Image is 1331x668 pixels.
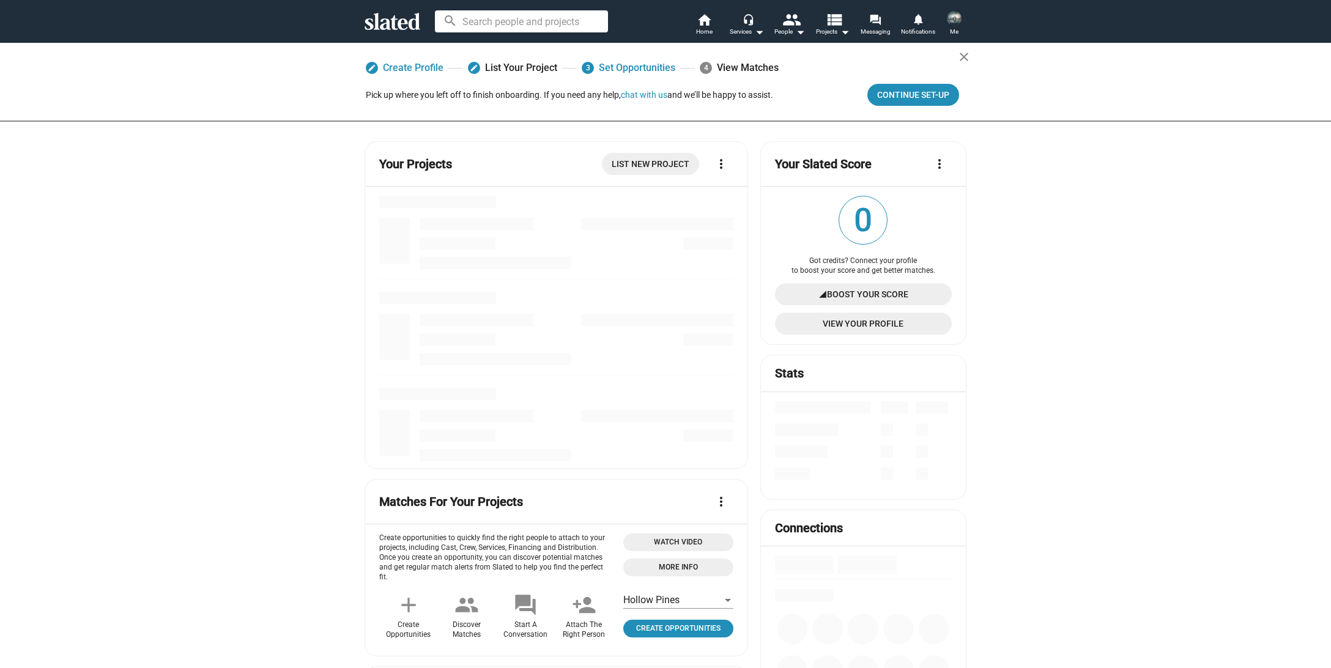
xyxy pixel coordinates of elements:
span: 0 [839,196,887,244]
a: Messaging [854,12,897,39]
a: Click to open project profile page opportunities tab [623,620,733,637]
mat-icon: more_vert [714,157,729,171]
div: People [774,24,805,39]
span: Continue Set-up [877,84,949,106]
mat-icon: forum [513,593,538,617]
mat-icon: edit [368,64,376,72]
div: View Matches [700,57,779,79]
mat-icon: arrow_drop_down [837,24,852,39]
mat-icon: signal_cellular_4_bar [818,283,827,305]
button: chat with us [621,90,667,100]
button: Projects [811,12,854,39]
mat-icon: people [454,593,479,617]
a: List New Project [602,153,699,175]
mat-icon: forum [869,13,881,25]
a: Create Profile [366,57,443,79]
span: Create Opportunities [628,622,729,635]
span: Hollow Pines [623,594,680,606]
span: Watch Video [631,536,726,549]
mat-icon: home [697,12,711,27]
span: List New Project [612,153,689,175]
a: Boost Your Score [775,283,952,305]
mat-icon: edit [470,64,478,72]
span: Notifications [901,24,935,39]
mat-icon: more_vert [932,157,947,171]
mat-card-title: Matches For Your Projects [379,494,523,510]
a: List Your Project [468,57,557,79]
div: Start A Conversation [503,620,547,640]
mat-icon: person_add [572,593,596,617]
span: Boost Your Score [827,283,908,305]
span: 3 [582,62,594,74]
div: Services [730,24,764,39]
mat-icon: add [396,593,421,617]
mat-icon: arrow_drop_down [793,24,807,39]
mat-icon: notifications [912,13,924,24]
div: Attach The Right Person [563,620,605,640]
a: Home [683,12,725,39]
div: Create Opportunities [386,620,431,640]
span: More Info [631,561,726,574]
mat-icon: close [957,50,971,64]
span: Messaging [861,24,891,39]
mat-icon: people [782,10,800,28]
a: View Your Profile [775,313,952,335]
div: Pick up where you left off to finish onboarding. If you need any help, and we’ll be happy to assist. [366,89,773,101]
a: Open 'More info' dialog with information about Opportunities [623,559,733,576]
mat-card-title: Connections [775,520,843,536]
mat-icon: headset_mic [743,13,754,24]
a: Notifications [897,12,940,39]
button: People [768,12,811,39]
a: 3Set Opportunities [582,57,675,79]
mat-icon: more_vert [714,494,729,509]
div: Discover Matches [453,620,481,640]
mat-card-title: Your Projects [379,156,452,173]
mat-card-title: Stats [775,365,804,382]
span: Projects [816,24,850,39]
div: Got credits? Connect your profile to boost your score and get better matches. [775,256,952,276]
span: Me [950,24,958,39]
button: Open 'Opportunities Intro Video' dialog [623,533,733,551]
span: 4 [700,62,712,74]
span: Home [696,24,713,39]
button: Nykeith McNealMe [940,9,969,40]
input: Search people and projects [435,10,608,32]
mat-icon: arrow_drop_down [752,24,766,39]
p: Create opportunities to quickly find the right people to attach to your projects, including Cast,... [379,533,614,582]
button: Services [725,12,768,39]
span: View Your Profile [785,313,942,335]
button: Continue Set-up [867,84,959,106]
mat-card-title: Your Slated Score [775,156,872,173]
mat-icon: view_list [825,10,843,28]
img: Nykeith McNeal [947,11,962,26]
